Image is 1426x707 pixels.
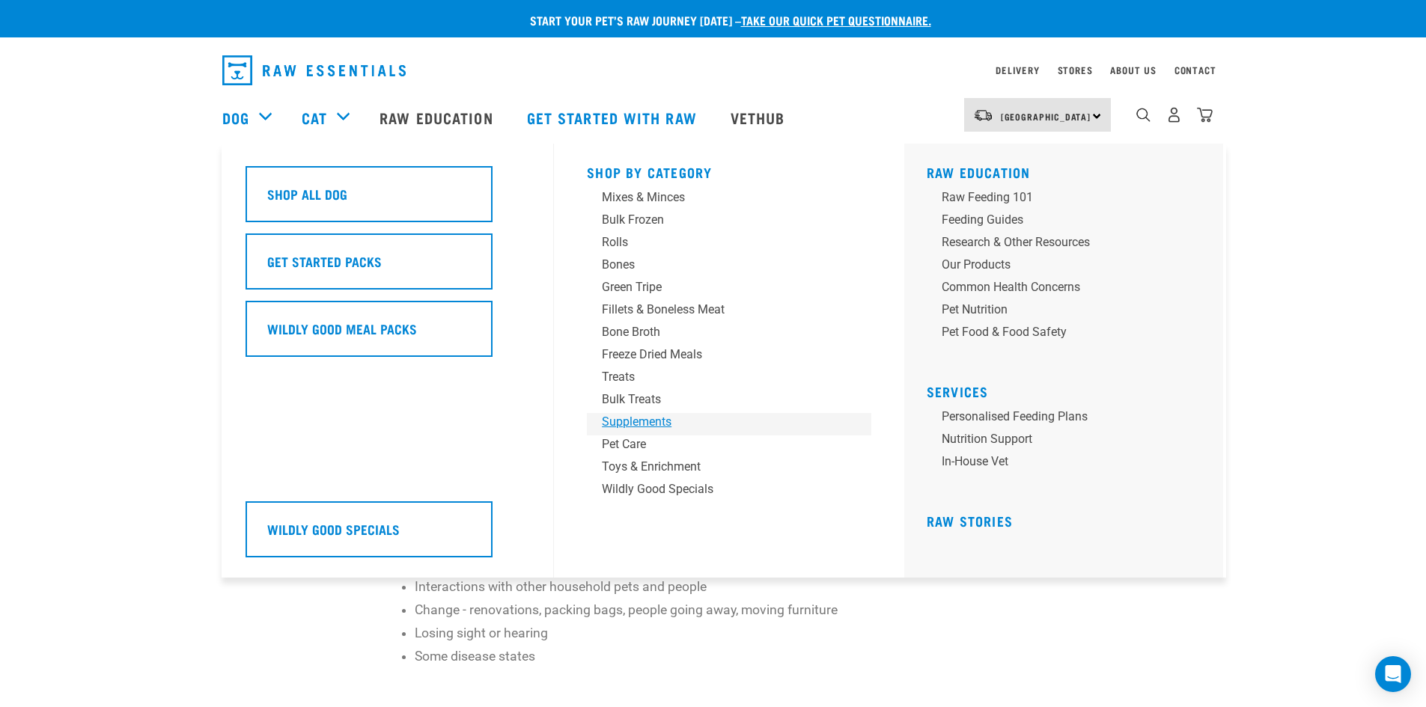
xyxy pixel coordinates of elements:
h5: Wildly Good Specials [267,519,400,539]
div: Rolls [602,233,835,251]
div: Raw Feeding 101 [942,189,1175,206]
li: Losing sight or hearing [415,623,1037,643]
div: Mixes & Minces [602,189,835,206]
a: Cat [302,106,327,129]
div: Pet Care [602,435,835,453]
a: Pet Nutrition [927,301,1211,323]
a: Personalised Feeding Plans [927,408,1211,430]
h5: Get Started Packs [267,251,382,271]
a: Wildly Good Specials [246,501,530,569]
a: Raw Education [365,88,511,147]
div: Treats [602,368,835,386]
div: Fillets & Boneless Meat [602,301,835,319]
a: Freeze Dried Meals [587,346,871,368]
div: Pet Food & Food Safety [942,323,1175,341]
img: home-icon@2x.png [1197,107,1213,123]
a: Green Tripe [587,278,871,301]
a: In-house vet [927,453,1211,475]
a: Pet Care [587,435,871,458]
a: Raw Feeding 101 [927,189,1211,211]
a: Our Products [927,256,1211,278]
a: Get started with Raw [512,88,716,147]
div: Bones [602,256,835,274]
div: Supplements [602,413,835,431]
li: Some disease states [415,646,1037,666]
li: Interactions with other household pets and people [415,577,1037,596]
img: user.png [1166,107,1182,123]
a: Vethub [716,88,804,147]
a: Raw Stories [927,517,1013,524]
img: Raw Essentials Logo [222,55,406,85]
div: Bone Broth [602,323,835,341]
div: Our Products [942,256,1175,274]
span: [GEOGRAPHIC_DATA] [1001,114,1091,119]
a: Feeding Guides [927,211,1211,233]
h5: Wildly Good Meal Packs [267,319,417,338]
a: Bulk Treats [587,391,871,413]
h5: Shop By Category [587,165,871,177]
a: Stores [1058,67,1093,73]
a: Get Started Packs [246,233,530,301]
div: Bulk Treats [602,391,835,408]
a: Delivery [996,67,1039,73]
div: Wildly Good Specials [602,480,835,498]
a: Bones [587,256,871,278]
div: Toys & Enrichment [602,458,835,476]
a: About Us [1110,67,1156,73]
div: Pet Nutrition [942,301,1175,319]
div: Feeding Guides [942,211,1175,229]
a: Bulk Frozen [587,211,871,233]
a: Fillets & Boneless Meat [587,301,871,323]
div: Research & Other Resources [942,233,1175,251]
div: Freeze Dried Meals [602,346,835,364]
div: Open Intercom Messenger [1375,656,1411,692]
a: Treats [587,368,871,391]
a: Rolls [587,233,871,256]
a: Wildly Good Specials [587,480,871,503]
a: Mixes & Minces [587,189,871,211]
a: take our quick pet questionnaire. [741,16,931,23]
a: Contact [1174,67,1216,73]
div: Common Health Concerns [942,278,1175,296]
img: van-moving.png [973,108,993,122]
a: Bone Broth [587,323,871,346]
a: Common Health Concerns [927,278,1211,301]
a: Toys & Enrichment [587,458,871,480]
div: Bulk Frozen [602,211,835,229]
a: Dog [222,106,249,129]
a: Research & Other Resources [927,233,1211,256]
nav: dropdown navigation [210,49,1216,91]
h5: Shop All Dog [267,184,347,203]
a: Raw Education [927,168,1031,176]
a: Wildly Good Meal Packs [246,301,530,368]
a: Nutrition Support [927,430,1211,453]
a: Supplements [587,413,871,435]
a: Pet Food & Food Safety [927,323,1211,346]
h5: Services [927,384,1211,396]
img: home-icon-1@2x.png [1136,108,1151,122]
li: Change - renovations, packing bags, people going away, moving furniture [415,600,1037,619]
a: Shop All Dog [246,166,530,233]
div: Green Tripe [602,278,835,296]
